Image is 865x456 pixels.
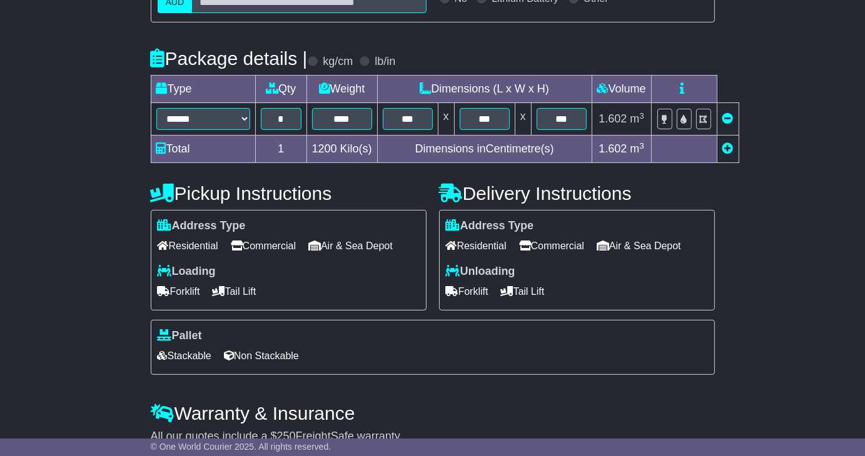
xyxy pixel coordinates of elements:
span: Forklift [158,282,200,301]
div: All our quotes include a $ FreightSafe warranty. [151,430,715,444]
span: Forklift [446,282,488,301]
span: Tail Lift [213,282,256,301]
span: © One World Courier 2025. All rights reserved. [151,442,331,452]
td: Dimensions (L x W x H) [377,76,592,103]
span: Air & Sea Depot [597,236,681,255]
span: Commercial [231,236,296,255]
h4: Package details | [151,48,308,69]
label: kg/cm [323,55,353,69]
sup: 3 [639,111,644,121]
a: Remove this item [722,112,734,125]
label: Loading [158,265,216,279]
label: Pallet [158,329,202,343]
span: 1200 [312,142,337,155]
td: Qty [255,76,306,103]
td: Weight [306,76,377,103]
td: x [438,103,454,136]
span: 1.602 [599,112,627,125]
a: Add new item [722,142,734,155]
span: m [630,112,644,125]
span: Tail Lift [501,282,545,301]
label: Unloading [446,265,515,279]
td: Kilo(s) [306,136,377,163]
h4: Delivery Instructions [439,183,715,204]
h4: Warranty & Insurance [151,403,715,424]
span: Residential [446,236,507,255]
td: x [515,103,531,136]
td: 1 [255,136,306,163]
td: Volume [592,76,651,103]
label: Address Type [158,219,246,233]
span: 1.602 [599,142,627,155]
td: Type [151,76,255,103]
span: 250 [277,430,296,442]
sup: 3 [639,141,644,151]
h4: Pickup Instructions [151,183,427,204]
span: Non Stackable [224,346,299,365]
label: lb/in [375,55,395,69]
td: Total [151,136,255,163]
span: Stackable [158,346,211,365]
label: Address Type [446,219,534,233]
td: Dimensions in Centimetre(s) [377,136,592,163]
span: Air & Sea Depot [308,236,393,255]
span: Residential [158,236,218,255]
span: m [630,142,644,155]
span: Commercial [519,236,584,255]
